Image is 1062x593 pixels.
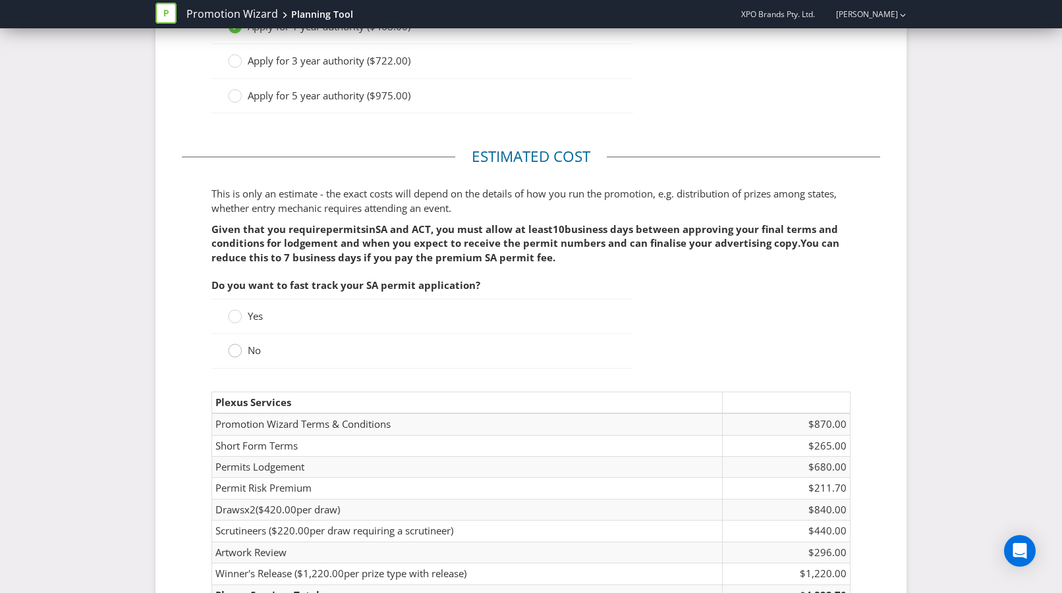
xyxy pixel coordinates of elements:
[723,413,851,435] td: $870.00
[212,478,723,499] td: Permit Risk Premium
[366,222,376,236] span: in
[211,222,326,236] span: Given that you require
[215,503,240,516] span: Draw
[723,478,851,499] td: $211.70
[240,503,244,516] span: s
[211,236,839,263] span: You can reduce this to 7 business days if you pay the premium SA permit fee.
[215,524,271,537] span: Scrutineers (
[212,413,723,435] td: Promotion Wizard Terms & Conditions
[1004,535,1036,567] div: Open Intercom Messenger
[431,222,553,236] span: , you must allow at least
[211,222,838,249] span: business days between approving your final terms and conditions for lodgement and when you expect...
[723,435,851,456] td: $265.00
[256,503,258,516] span: (
[248,54,410,67] span: Apply for 3 year authority ($722.00)
[723,499,851,520] td: $840.00
[376,222,431,236] span: SA and ACT
[248,89,410,102] span: Apply for 5 year authority ($975.00)
[310,524,453,537] span: per draw requiring a scrutineer)
[215,567,297,580] span: Winner's Release (
[258,503,296,516] span: $420.00
[723,563,851,584] td: $1,220.00
[248,309,263,322] span: Yes
[296,503,340,516] span: per draw)
[723,542,851,563] td: $296.00
[723,521,851,542] td: $440.00
[212,392,723,413] td: Plexus Services
[291,8,353,21] div: Planning Tool
[212,457,723,478] td: Permits Lodgement
[248,344,261,357] span: No
[271,524,310,537] span: $220.00
[212,435,723,456] td: Short Form Terms
[344,567,466,580] span: per prize type with release)
[211,187,851,215] p: This is only an estimate - the exact costs will depend on the details of how you run the promotio...
[211,278,480,292] span: Do you want to fast track your SA permit application?
[823,9,898,20] a: [PERSON_NAME]
[250,503,256,516] span: 2
[326,222,366,236] span: permits
[297,567,344,580] span: $1,220.00
[553,222,565,236] span: 10
[455,146,607,167] legend: Estimated cost
[741,9,815,20] span: XPO Brands Pty. Ltd.
[212,542,723,563] td: Artwork Review
[186,7,278,22] a: Promotion Wizard
[244,503,250,516] span: x
[723,457,851,478] td: $680.00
